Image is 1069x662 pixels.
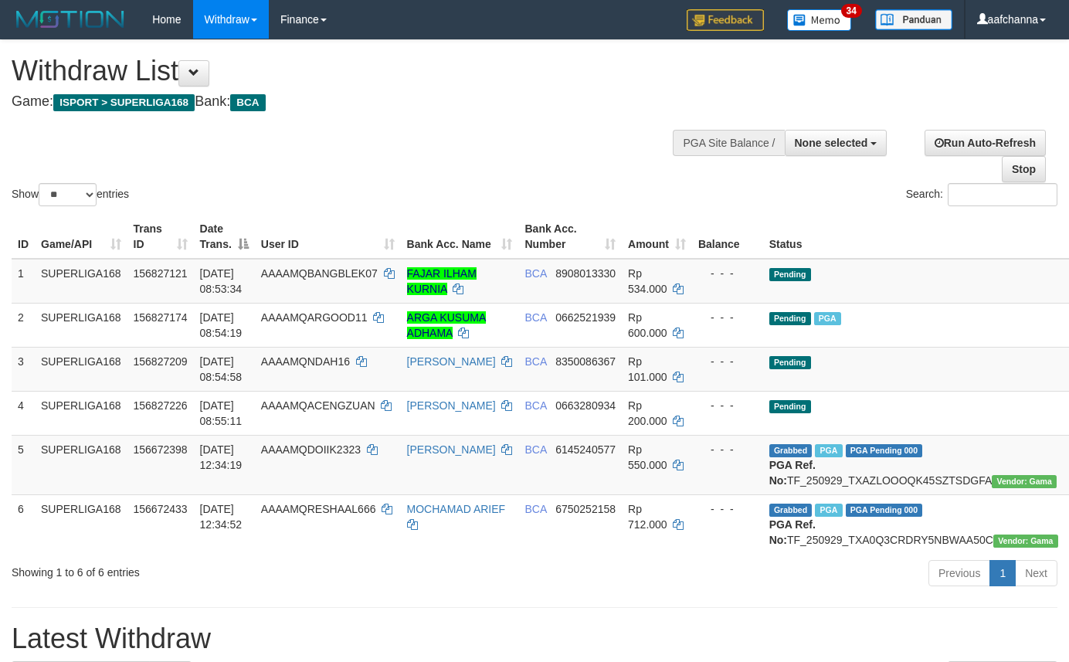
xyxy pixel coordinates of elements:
span: Pending [769,312,811,325]
select: Showentries [39,183,97,206]
span: 156827209 [134,355,188,368]
div: - - - [698,442,757,457]
span: AAAAMQACENGZUAN [261,399,375,412]
span: Grabbed [769,444,813,457]
span: [DATE] 12:34:19 [200,443,243,471]
label: Show entries [12,183,129,206]
span: BCA [524,443,546,456]
span: AAAAMQNDAH16 [261,355,350,368]
div: - - - [698,266,757,281]
span: PGA Pending [846,444,923,457]
div: - - - [698,310,757,325]
span: [DATE] 12:34:52 [200,503,243,531]
span: Copy 0662521939 to clipboard [555,311,616,324]
span: BCA [524,311,546,324]
th: Trans ID: activate to sort column ascending [127,215,194,259]
th: User ID: activate to sort column ascending [255,215,401,259]
img: Button%20Memo.svg [787,9,852,31]
span: [DATE] 08:54:58 [200,355,243,383]
span: Marked by aafsoycanthlai [815,444,842,457]
span: None selected [795,137,868,149]
td: 3 [12,347,35,391]
span: PGA Pending [846,504,923,517]
span: [DATE] 08:54:19 [200,311,243,339]
td: TF_250929_TXA0Q3CRDRY5NBWAA50C [763,494,1064,554]
span: Pending [769,268,811,281]
th: Bank Acc. Name: activate to sort column ascending [401,215,519,259]
b: PGA Ref. No: [769,459,816,487]
span: Rp 600.000 [628,311,667,339]
span: AAAAMQBANGBLEK07 [261,267,378,280]
span: Copy 8350086367 to clipboard [555,355,616,368]
span: 156672433 [134,503,188,515]
span: AAAAMQRESHAAL666 [261,503,376,515]
th: Date Trans.: activate to sort column descending [194,215,255,259]
div: - - - [698,354,757,369]
span: 156827226 [134,399,188,412]
th: Amount: activate to sort column ascending [622,215,692,259]
span: BCA [524,355,546,368]
div: - - - [698,501,757,517]
span: AAAAMQDOIIK2323 [261,443,361,456]
a: Stop [1002,156,1046,182]
span: Vendor URL: https://trx31.1velocity.biz [992,475,1057,488]
a: [PERSON_NAME] [407,399,496,412]
span: Rp 534.000 [628,267,667,295]
td: SUPERLIGA168 [35,494,127,554]
td: SUPERLIGA168 [35,303,127,347]
span: BCA [524,267,546,280]
a: ARGA KUSUMA ADHAMA [407,311,487,339]
span: Pending [769,356,811,369]
span: BCA [230,94,265,111]
th: Balance [692,215,763,259]
span: Marked by aafnonsreyleab [814,312,841,325]
span: AAAAMQARGOOD11 [261,311,368,324]
div: PGA Site Balance / [673,130,784,156]
h1: Withdraw List [12,56,697,87]
img: panduan.png [875,9,952,30]
a: MOCHAMAD ARIEF [407,503,506,515]
td: SUPERLIGA168 [35,435,127,494]
td: SUPERLIGA168 [35,259,127,304]
img: MOTION_logo.png [12,8,129,31]
span: 156827174 [134,311,188,324]
h1: Latest Withdraw [12,623,1057,654]
td: 6 [12,494,35,554]
td: 4 [12,391,35,435]
span: Rp 101.000 [628,355,667,383]
span: 34 [841,4,862,18]
td: SUPERLIGA168 [35,391,127,435]
button: None selected [785,130,887,156]
td: 1 [12,259,35,304]
span: [DATE] 08:53:34 [200,267,243,295]
span: ISPORT > SUPERLIGA168 [53,94,195,111]
a: [PERSON_NAME] [407,443,496,456]
span: [DATE] 08:55:11 [200,399,243,427]
td: 2 [12,303,35,347]
a: Next [1015,560,1057,586]
td: 5 [12,435,35,494]
a: Run Auto-Refresh [925,130,1046,156]
span: Grabbed [769,504,813,517]
a: 1 [989,560,1016,586]
span: Copy 8908013330 to clipboard [555,267,616,280]
a: Previous [928,560,990,586]
a: [PERSON_NAME] [407,355,496,368]
th: ID [12,215,35,259]
b: PGA Ref. No: [769,518,816,546]
span: Marked by aafsoycanthlai [815,504,842,517]
span: 156672398 [134,443,188,456]
span: Pending [769,400,811,413]
span: Copy 0663280934 to clipboard [555,399,616,412]
td: SUPERLIGA168 [35,347,127,391]
div: - - - [698,398,757,413]
th: Game/API: activate to sort column ascending [35,215,127,259]
div: Showing 1 to 6 of 6 entries [12,558,434,580]
span: Rp 550.000 [628,443,667,471]
span: 156827121 [134,267,188,280]
input: Search: [948,183,1057,206]
span: Rp 200.000 [628,399,667,427]
h4: Game: Bank: [12,94,697,110]
span: BCA [524,503,546,515]
img: Feedback.jpg [687,9,764,31]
